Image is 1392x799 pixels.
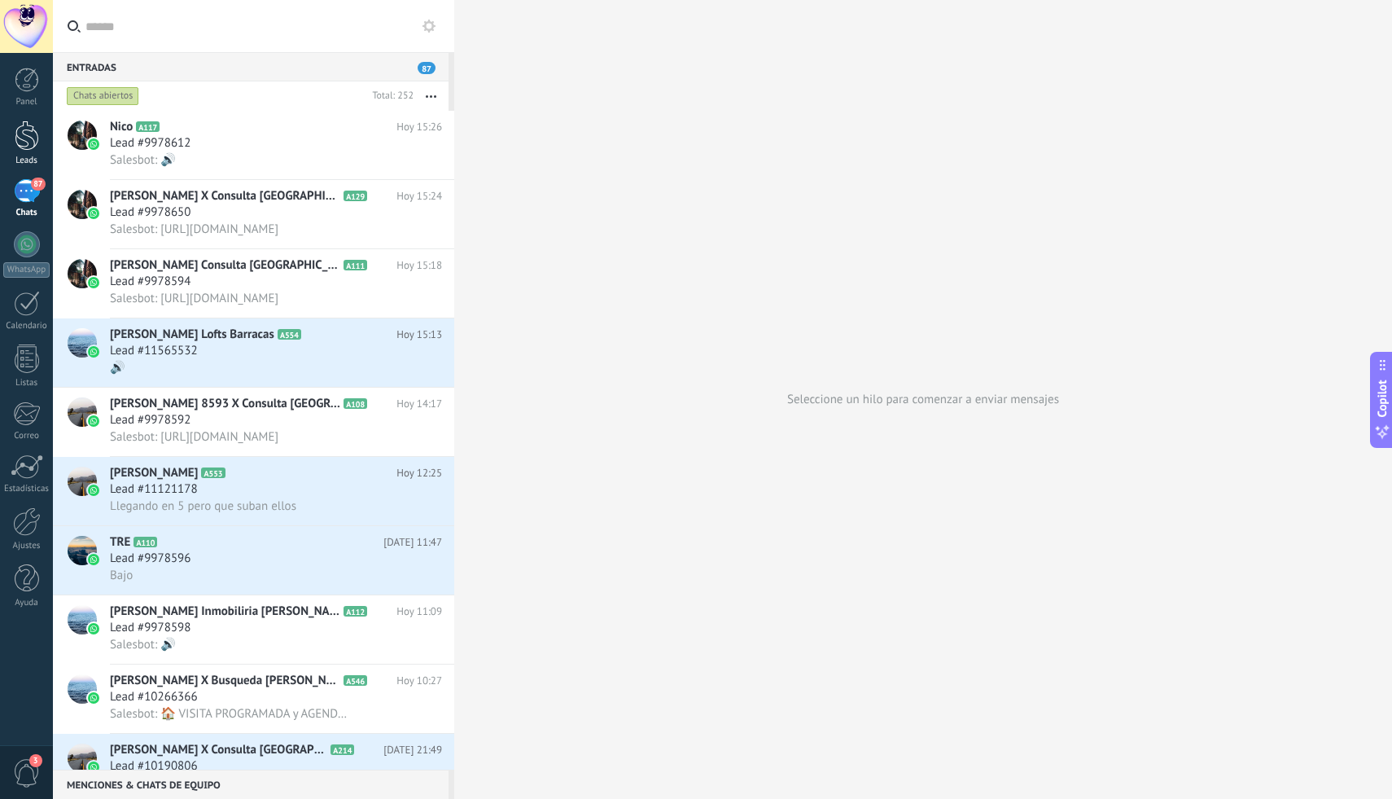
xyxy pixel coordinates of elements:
span: A112 [344,606,367,617]
div: Chats abiertos [67,86,139,106]
span: Hoy 11:09 [396,604,442,620]
span: Salesbot: 🔊 [110,152,176,168]
span: Hoy 12:25 [396,465,442,481]
a: avataricon[PERSON_NAME]A553Hoy 12:25Lead #11121178Llegando en 5 pero que suban ellos [53,457,454,525]
a: avataricon[PERSON_NAME] X Consulta [GEOGRAPHIC_DATA]A129Hoy 15:24Lead #9978650Salesbot: [URL][DOM... [53,180,454,248]
img: icon [88,138,99,150]
span: Nico [110,119,133,135]
span: [PERSON_NAME] X Consulta [GEOGRAPHIC_DATA] [110,188,340,204]
span: [DATE] 11:47 [383,534,442,551]
div: Estadísticas [3,484,50,494]
span: [PERSON_NAME] 8593 X Consulta [GEOGRAPHIC_DATA] [110,396,340,412]
span: Salesbot: [URL][DOMAIN_NAME] [110,291,278,306]
span: 87 [418,62,436,74]
span: Hoy 15:18 [396,257,442,274]
span: TRE [110,534,130,551]
span: Salesbot: 🔊 [110,637,176,652]
div: Chats [3,208,50,218]
div: Menciones & Chats de equipo [53,770,449,799]
span: 87 [31,178,45,191]
span: [PERSON_NAME] Consulta [GEOGRAPHIC_DATA] [110,257,340,274]
span: Salesbot: 🏠 VISITA PROGRAMADA y AGENDADA: 📆 [DATE] ⏰ 11:40hs 📍 [STREET_ADDRESS][PERSON_NAME] [110,706,352,722]
span: Llegando en 5 pero que suban ellos [110,498,296,514]
span: Lead #9978592 [110,412,190,428]
span: Lead #11565532 [110,343,198,359]
a: avataricon[PERSON_NAME] 8593 X Consulta [GEOGRAPHIC_DATA]A108Hoy 14:17Lead #9978592Salesbot: [URL... [53,388,454,456]
span: Lead #9978596 [110,551,190,567]
span: 3 [29,754,42,767]
span: A546 [344,675,367,686]
span: A554 [278,329,301,340]
span: Lead #11121178 [110,481,198,498]
img: icon [88,623,99,634]
span: Salesbot: [URL][DOMAIN_NAME] [110,222,278,237]
span: Lead #10266366 [110,689,198,705]
img: icon [88,208,99,219]
div: Listas [3,378,50,389]
span: Hoy 14:17 [396,396,442,412]
span: [PERSON_NAME] X Busqueda [PERSON_NAME] 1963 [110,673,340,689]
span: 🔊 [110,360,125,375]
button: Más [414,81,449,111]
span: Hoy 15:26 [396,119,442,135]
img: icon [88,346,99,358]
span: Lead #9978594 [110,274,190,290]
span: A129 [344,191,367,201]
span: Hoy 15:13 [396,327,442,343]
div: Ajustes [3,541,50,551]
span: A117 [136,121,160,132]
span: Lead #9978650 [110,204,190,221]
span: A553 [201,468,225,478]
img: icon [88,485,99,496]
span: Copilot [1374,380,1390,417]
div: Correo [3,431,50,441]
a: avataricon[PERSON_NAME] Inmobiliria [PERSON_NAME]A112Hoy 11:09Lead #9978598Salesbot: 🔊 [53,595,454,664]
span: A111 [344,260,367,270]
span: Lead #10190806 [110,758,198,775]
img: icon [88,762,99,773]
a: avataricon[PERSON_NAME] Lofts BarracasA554Hoy 15:13Lead #11565532🔊 [53,318,454,387]
div: Calendario [3,321,50,331]
span: Hoy 10:27 [396,673,442,689]
span: [PERSON_NAME] [110,465,198,481]
span: Hoy 15:24 [396,188,442,204]
span: [PERSON_NAME] Inmobiliria [PERSON_NAME] [110,604,340,620]
span: [PERSON_NAME] Lofts Barracas [110,327,274,343]
span: [PERSON_NAME] X Consulta [GEOGRAPHIC_DATA] [110,742,327,758]
span: Lead #9978612 [110,135,190,151]
span: Salesbot: [URL][DOMAIN_NAME] [110,429,278,445]
span: Bajo [110,568,133,583]
img: icon [88,692,99,704]
div: Entradas [53,52,449,81]
span: Lead #9978598 [110,620,190,636]
img: icon [88,415,99,427]
div: Total: 252 [366,88,414,104]
span: A108 [344,398,367,409]
div: Ayuda [3,598,50,608]
img: icon [88,554,99,565]
a: avataricon[PERSON_NAME] X Busqueda [PERSON_NAME] 1963A546Hoy 10:27Lead #10266366Salesbot: 🏠 VISIT... [53,665,454,733]
div: Leads [3,156,50,166]
a: avatariconNicoA117Hoy 15:26Lead #9978612Salesbot: 🔊 [53,111,454,179]
div: Panel [3,97,50,108]
span: [DATE] 21:49 [383,742,442,758]
a: avataricon[PERSON_NAME] Consulta [GEOGRAPHIC_DATA]A111Hoy 15:18Lead #9978594Salesbot: [URL][DOMAI... [53,249,454,318]
span: A110 [134,537,157,547]
span: A214 [330,744,354,755]
img: icon [88,277,99,288]
a: avatariconTREA110[DATE] 11:47Lead #9978596Bajo [53,526,454,595]
div: WhatsApp [3,262,50,278]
